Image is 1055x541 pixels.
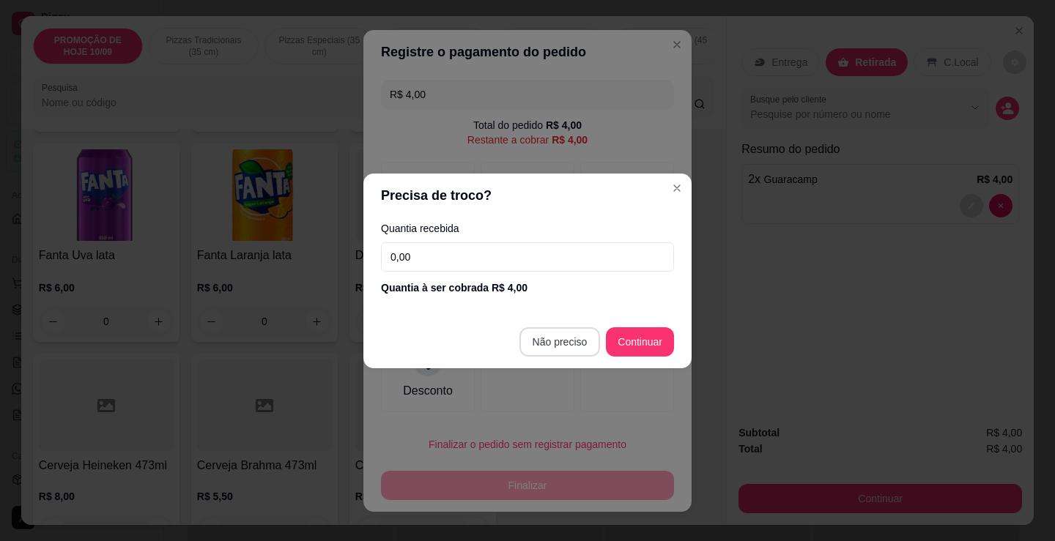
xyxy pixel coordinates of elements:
[606,327,674,357] button: Continuar
[519,327,601,357] button: Não preciso
[363,174,692,217] header: Precisa de troco?
[381,223,674,234] label: Quantia recebida
[665,176,689,200] button: Close
[381,280,674,295] div: Quantia à ser cobrada R$ 4,00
